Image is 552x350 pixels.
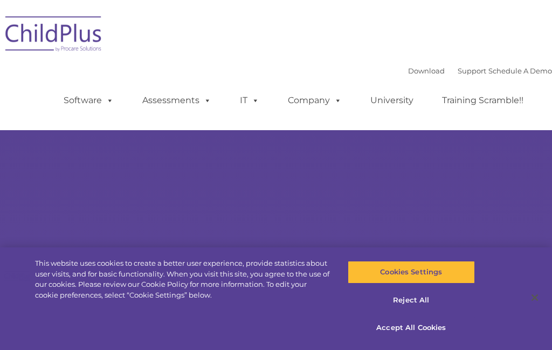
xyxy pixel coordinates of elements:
a: IT [229,90,270,111]
a: Assessments [132,90,222,111]
font: | [408,66,552,75]
a: Download [408,66,445,75]
div: This website uses cookies to create a better user experience, provide statistics about user visit... [35,258,331,300]
button: Accept All Cookies [348,317,475,339]
a: Training Scramble!! [431,90,534,111]
a: University [360,90,424,111]
a: Schedule A Demo [488,66,552,75]
a: Support [458,66,486,75]
button: Reject All [348,289,475,312]
button: Close [523,286,547,309]
a: Company [277,90,353,111]
button: Cookies Settings [348,261,475,284]
a: Software [53,90,125,111]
